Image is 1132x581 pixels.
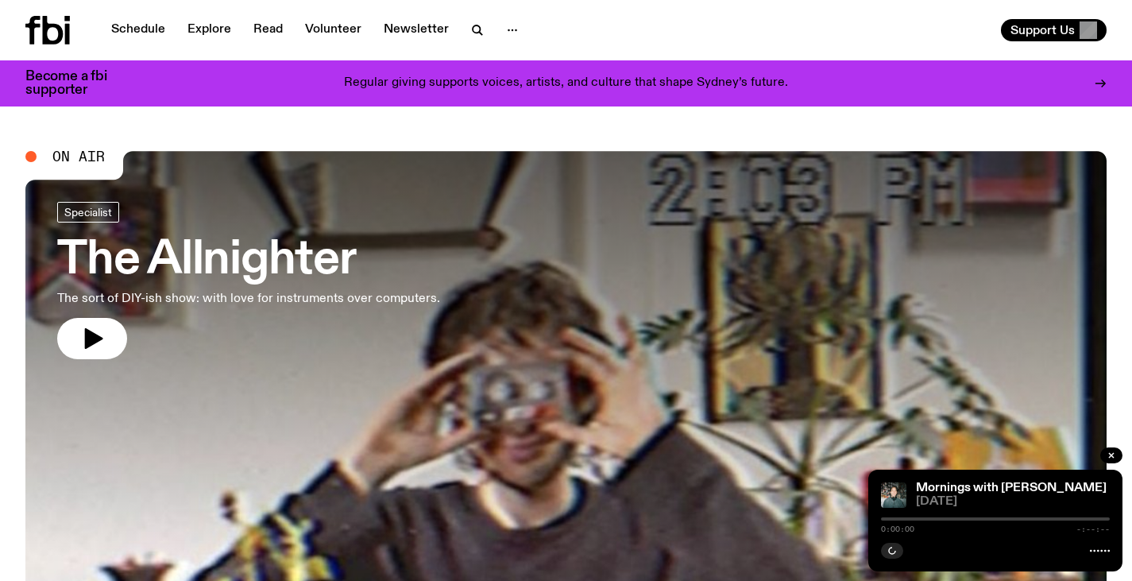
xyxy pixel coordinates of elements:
a: Read [244,19,292,41]
span: -:--:-- [1076,525,1110,533]
a: The AllnighterThe sort of DIY-ish show: with love for instruments over computers. [57,202,440,359]
a: Newsletter [374,19,458,41]
h3: The Allnighter [57,238,440,283]
button: Support Us [1001,19,1107,41]
span: Support Us [1010,23,1075,37]
a: Specialist [57,202,119,223]
p: Regular giving supports voices, artists, and culture that shape Sydney’s future. [344,76,788,91]
p: The sort of DIY-ish show: with love for instruments over computers. [57,289,440,308]
span: On Air [52,149,105,164]
span: [DATE] [916,496,1110,508]
a: Schedule [102,19,175,41]
a: Volunteer [296,19,371,41]
span: 0:00:00 [881,525,914,533]
span: Specialist [64,206,112,218]
a: Mornings with [PERSON_NAME] [916,482,1107,494]
a: Explore [178,19,241,41]
h3: Become a fbi supporter [25,70,127,97]
img: Radio presenter Ben Hansen sits in front of a wall of photos and an fbi radio sign. Film photo. B... [881,482,906,508]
